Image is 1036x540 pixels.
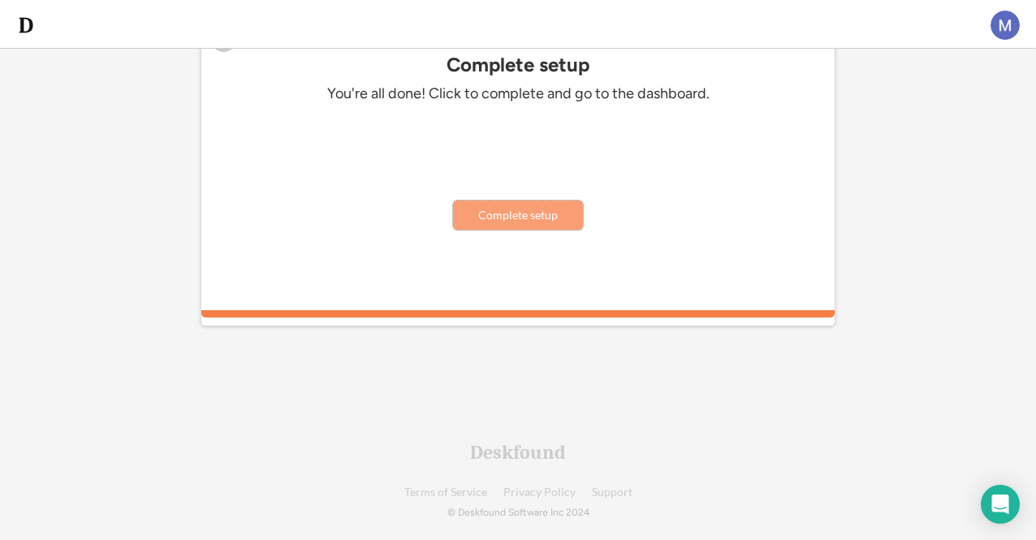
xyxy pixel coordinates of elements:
[470,443,566,462] div: Deskfound
[503,486,576,499] a: Privacy Policy
[16,15,36,35] img: d-whitebg.png
[592,486,632,499] a: Support
[404,486,487,499] a: Terms of Service
[453,201,583,230] button: Complete setup
[274,84,762,103] div: You're all done! Click to complete and go to the dashboard.
[991,11,1020,40] img: ACg8ocIBLAiGquzelpi6lQFsIenQWFY9XW5UQ-J0b3zwg7ymz5Igyg=s96-c
[981,485,1020,524] div: Open Intercom Messenger
[205,310,831,318] div: 100%
[201,54,835,76] div: Complete setup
